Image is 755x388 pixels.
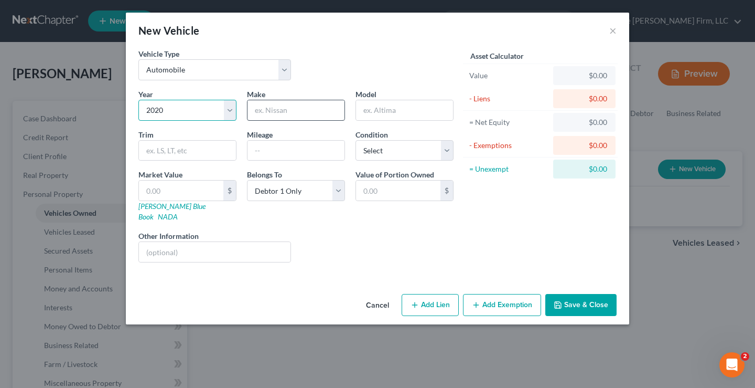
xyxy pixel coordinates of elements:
[138,129,154,140] label: Trim
[138,202,206,221] a: [PERSON_NAME] Blue Book
[469,93,548,104] div: - Liens
[356,100,453,120] input: ex. Altima
[609,24,617,37] button: ×
[247,100,344,120] input: ex. Nissan
[138,89,153,100] label: Year
[138,23,199,38] div: New Vehicle
[247,90,265,99] span: Make
[355,129,388,140] label: Condition
[469,140,548,151] div: - Exemptions
[469,70,548,81] div: Value
[356,181,440,201] input: 0.00
[470,50,524,61] label: Asset Calculator
[139,141,236,161] input: ex. LS, LT, etc
[247,141,344,161] input: --
[138,230,199,242] label: Other Information
[358,295,397,316] button: Cancel
[562,164,607,174] div: $0.00
[247,170,282,179] span: Belongs To
[138,48,179,59] label: Vehicle Type
[562,117,607,128] div: $0.00
[139,242,290,262] input: (optional)
[158,212,178,221] a: NADA
[402,294,459,316] button: Add Lien
[562,70,607,81] div: $0.00
[247,129,273,140] label: Mileage
[562,140,607,151] div: $0.00
[355,169,434,180] label: Value of Portion Owned
[139,181,223,201] input: 0.00
[741,352,749,361] span: 2
[719,352,745,377] iframe: Intercom live chat
[355,89,376,100] label: Model
[223,181,236,201] div: $
[469,117,548,128] div: = Net Equity
[469,164,548,174] div: = Unexempt
[463,294,541,316] button: Add Exemption
[562,93,607,104] div: $0.00
[545,294,617,316] button: Save & Close
[138,169,182,180] label: Market Value
[440,181,453,201] div: $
